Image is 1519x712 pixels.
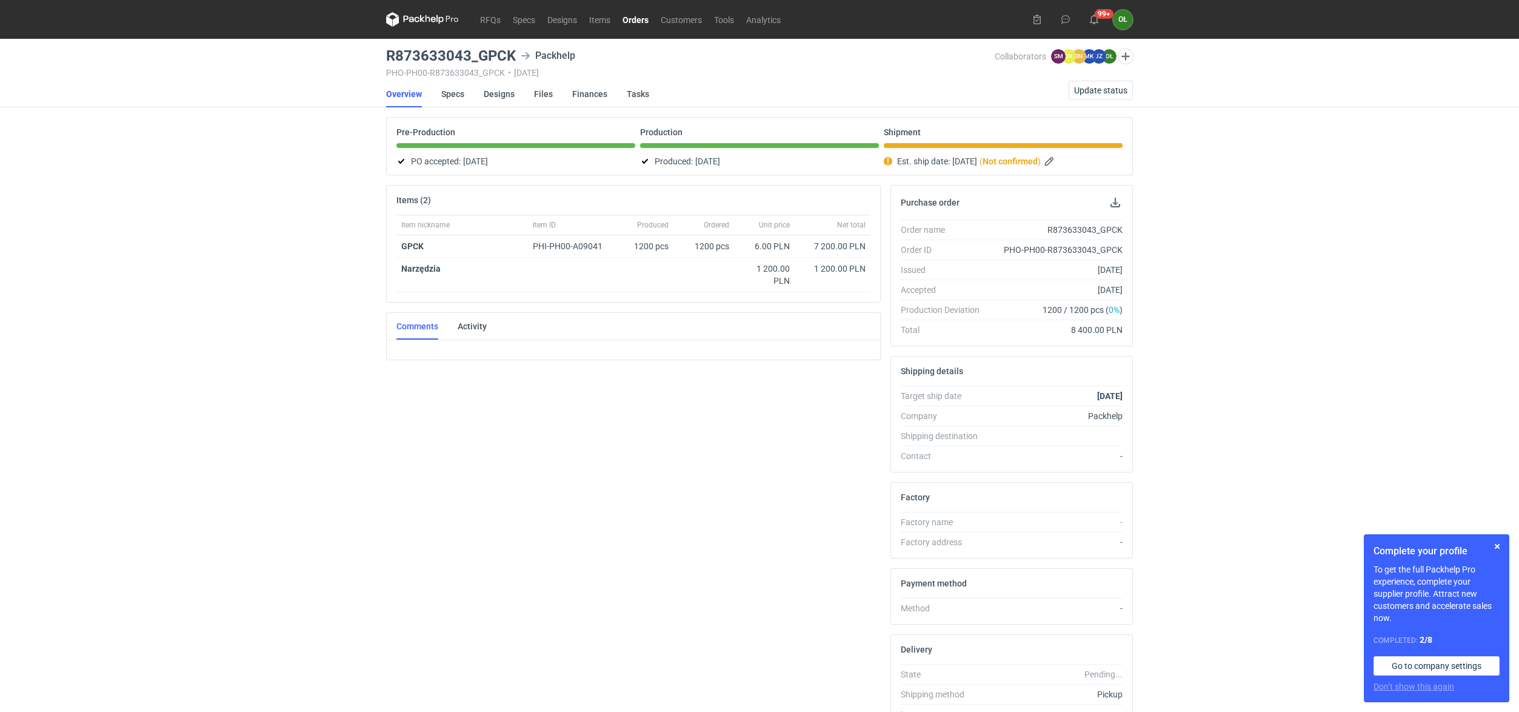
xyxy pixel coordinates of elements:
[1113,10,1133,30] button: OŁ
[583,12,616,27] a: Items
[901,244,989,256] div: Order ID
[463,154,488,169] span: [DATE]
[901,224,989,236] div: Order name
[1061,49,1076,64] figcaption: DK
[800,263,866,275] div: 1 200.00 PLN
[401,241,424,251] a: GPCK
[572,81,607,107] a: Finances
[1490,539,1504,554] button: Skip for now
[901,264,989,276] div: Issued
[396,195,431,205] h2: Items (2)
[704,220,729,230] span: Ordered
[901,688,989,700] div: Shipping method
[901,516,989,528] div: Factory name
[534,81,553,107] a: Files
[989,264,1123,276] div: [DATE]
[901,536,989,548] div: Factory address
[989,516,1123,528] div: -
[989,244,1123,256] div: PHO-PH00-R873633043_GPCK
[1420,635,1432,645] strong: 2 / 8
[386,81,422,107] a: Overview
[884,127,921,137] p: Shipment
[1108,195,1123,210] button: Download PO
[901,668,989,680] div: State
[541,12,583,27] a: Designs
[901,390,989,402] div: Target ship date
[640,127,683,137] p: Production
[1374,563,1500,624] p: To get the full Packhelp Pro experience, complete your supplier profile. Attract new customers an...
[401,264,441,274] strong: Narzędzia
[800,240,866,252] div: 7 200.00 PLN
[901,430,989,442] div: Shipping destination
[837,220,866,230] span: Net total
[533,220,556,230] span: Item ID
[640,154,879,169] div: Produced:
[980,156,983,166] em: (
[695,154,720,169] span: [DATE]
[401,220,450,230] span: Item nickname
[901,492,930,502] h2: Factory
[952,154,977,169] span: [DATE]
[989,324,1123,336] div: 8 400.00 PLN
[1051,49,1066,64] figcaption: SM
[1082,49,1097,64] figcaption: MK
[1374,656,1500,676] a: Go to company settings
[989,536,1123,548] div: -
[1084,670,1123,679] em: Pending...
[396,313,438,340] a: Comments
[1113,10,1133,30] div: Olga Łopatowicz
[441,81,464,107] a: Specs
[995,52,1046,61] span: Collaborators
[989,450,1123,462] div: -
[901,304,989,316] div: Production Deviation
[901,410,989,422] div: Company
[1074,86,1127,95] span: Update status
[637,220,669,230] span: Produced
[901,579,967,588] h2: Payment method
[759,220,790,230] span: Unit price
[901,366,963,376] h2: Shipping details
[989,688,1123,700] div: Pickup
[740,12,787,27] a: Analytics
[396,154,635,169] div: PO accepted:
[507,12,541,27] a: Specs
[1374,634,1500,647] div: Completed:
[616,12,655,27] a: Orders
[901,645,932,654] h2: Delivery
[533,240,614,252] div: PHI-PH00-A09041
[458,313,487,340] a: Activity
[386,12,459,27] svg: Packhelp Pro
[396,127,455,137] p: Pre-Production
[989,284,1123,296] div: [DATE]
[1097,391,1123,401] strong: [DATE]
[989,410,1123,422] div: Packhelp
[1069,81,1133,100] button: Update status
[1092,49,1106,64] figcaption: JZ
[474,12,507,27] a: RFQs
[673,235,734,258] div: 1200 pcs
[983,156,1038,166] strong: Not confirmed
[901,284,989,296] div: Accepted
[901,198,960,207] h2: Purchase order
[1084,10,1104,29] button: 99+
[1043,154,1058,169] button: Edit estimated shipping date
[1102,49,1117,64] figcaption: OŁ
[708,12,740,27] a: Tools
[1118,49,1133,64] button: Edit collaborators
[386,49,516,63] h3: R873633043_GPCK
[619,235,673,258] div: 1200 pcs
[1043,304,1123,316] span: 1200 / 1200 pcs ( )
[739,240,790,252] div: 6.00 PLN
[884,154,1123,169] div: Est. ship date:
[508,68,511,78] span: •
[989,224,1123,236] div: R873633043_GPCK
[1109,305,1120,315] span: 0%
[1374,680,1454,693] button: Don’t show this again
[989,602,1123,614] div: -
[1038,156,1041,166] em: )
[655,12,708,27] a: Customers
[1374,544,1500,559] h1: Complete your profile
[484,81,515,107] a: Designs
